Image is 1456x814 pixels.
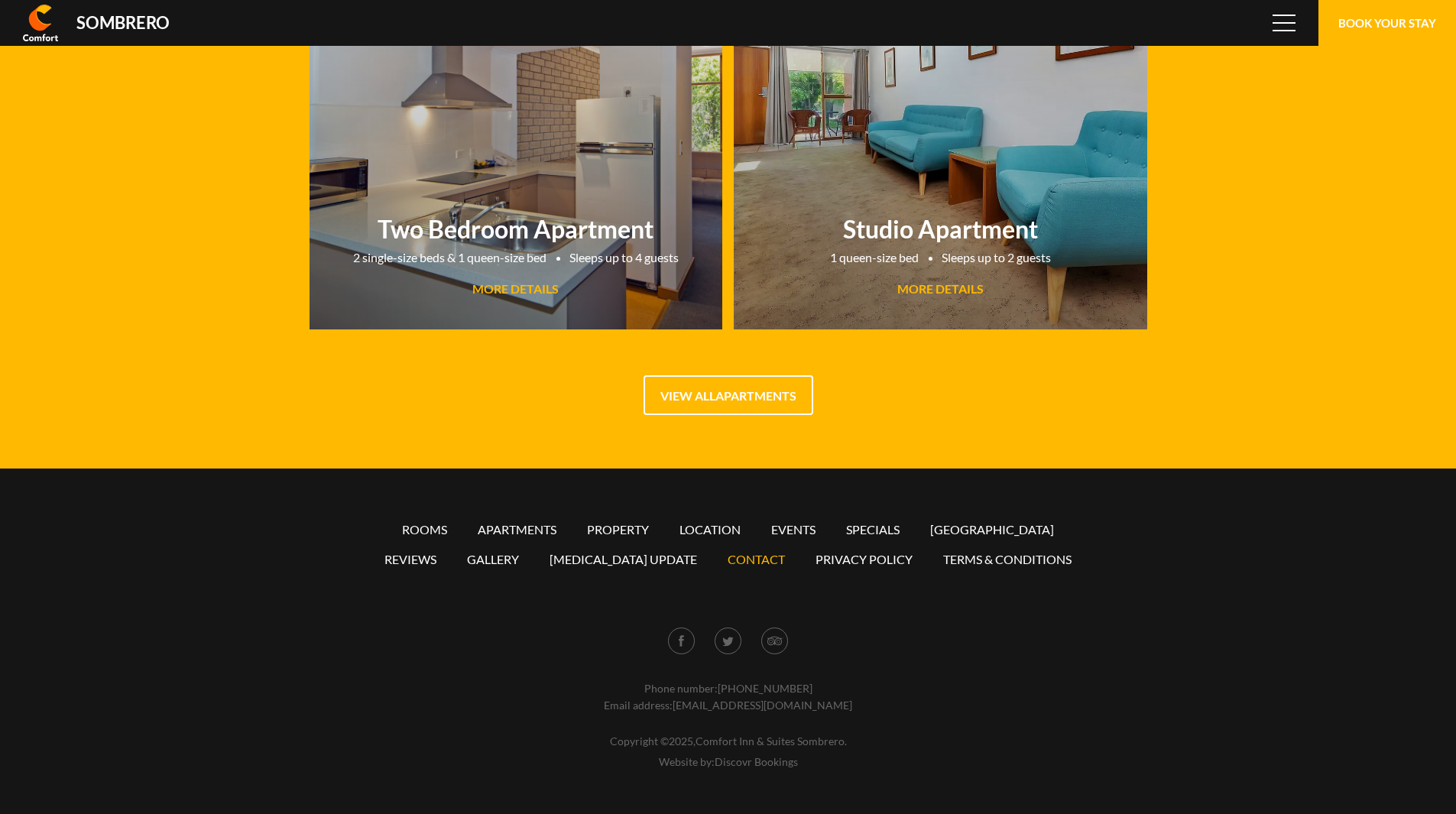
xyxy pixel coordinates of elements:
[930,522,1054,537] a: [GEOGRAPHIC_DATA]
[384,552,436,566] a: Reviews
[550,552,697,566] a: [MEDICAL_DATA] Update
[277,735,1179,748] small: Copyright © 2025 ,
[277,682,1179,695] p: Phone number:
[587,522,649,537] a: Property
[679,522,741,537] a: Location
[569,248,679,268] li: Sleeps up to 4 guests
[846,522,900,537] a: Specials
[317,214,715,244] h2: Two Bedroom Apartment
[467,552,519,566] a: Gallery
[644,375,813,415] a: View allApartments
[472,281,559,296] span: MORE DETAILS
[353,248,546,268] li: 2 single-size beds & 1 queen-size bed
[715,755,798,768] a: Discovr Bookings
[696,735,847,748] a: Comfort Inn & Suites Sombrero.
[771,522,816,537] a: Events
[478,522,556,537] a: Apartments
[76,15,170,31] div: Sombrero
[718,682,812,695] a: [PHONE_NUMBER]
[942,248,1051,268] li: Sleeps up to 2 guests
[741,214,1140,244] h2: Studio Apartment
[816,552,913,566] a: Privacy policy
[830,248,919,268] li: 1 queen-size bed
[943,552,1072,566] a: Terms & conditions
[277,699,1179,712] p: Email address:
[277,755,1179,768] small: Website by:
[897,281,984,296] span: MORE DETAILS
[728,552,785,566] a: Contact
[1273,15,1295,31] span: Menu
[23,5,58,41] img: Comfort Inn & Suites Sombrero
[673,699,852,712] a: [EMAIL_ADDRESS][DOMAIN_NAME]
[402,522,447,537] a: Rooms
